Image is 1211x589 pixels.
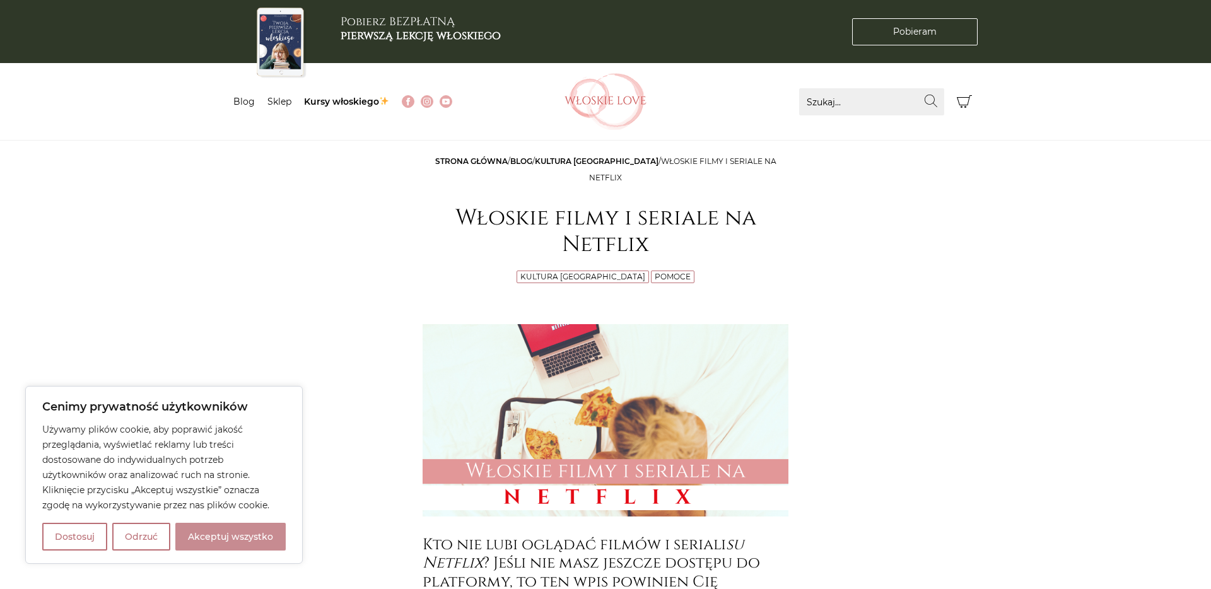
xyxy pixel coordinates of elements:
p: Cenimy prywatność użytkowników [42,399,286,414]
p: Używamy plików cookie, aby poprawić jakość przeglądania, wyświetlać reklamy lub treści dostosowan... [42,422,286,513]
a: Kultura [GEOGRAPHIC_DATA] [535,156,658,166]
span: Włoskie filmy i seriale na Netflix [589,156,776,182]
a: Kursy włoskiego [304,96,389,107]
a: Sklep [267,96,291,107]
span: / / / [435,156,776,182]
button: Koszyk [951,88,978,115]
a: Blog [233,96,255,107]
h3: Pobierz BEZPŁATNĄ [341,15,501,42]
a: Pobieram [852,18,978,45]
b: pierwszą lekcję włoskiego [341,28,501,44]
button: Akceptuj wszystko [175,523,286,551]
em: su Netflix [423,534,744,573]
a: Blog [510,156,532,166]
a: Strona główna [435,156,508,166]
button: Odrzuć [112,523,170,551]
a: Kultura [GEOGRAPHIC_DATA] [520,272,645,281]
img: ✨ [380,96,389,105]
h1: Włoskie filmy i seriale na Netflix [423,205,788,258]
img: Włoskielove [565,73,646,130]
button: Dostosuj [42,523,107,551]
input: Szukaj... [799,88,944,115]
a: Pomoce [655,272,691,281]
span: Pobieram [893,25,937,38]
